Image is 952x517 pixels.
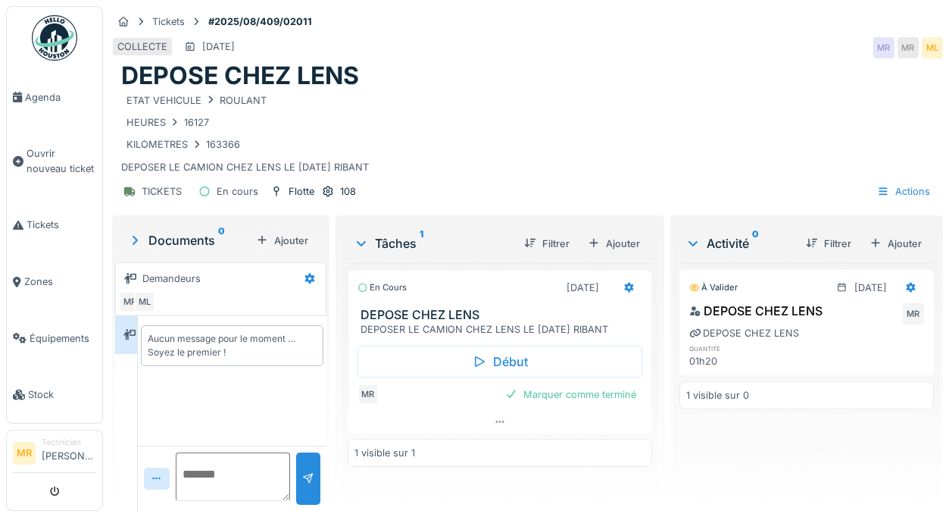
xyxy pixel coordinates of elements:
[142,271,201,286] div: Demandeurs
[28,387,96,402] span: Stock
[27,218,96,232] span: Tickets
[854,280,887,295] div: [DATE]
[218,231,225,249] sup: 0
[689,302,822,320] div: DEPOSE CHEZ LENS
[800,233,857,254] div: Filtrer
[689,326,799,340] div: DEPOSE CHEZ LENS
[752,234,759,252] sup: 0
[250,230,314,251] div: Ajouter
[567,280,599,295] div: [DATE]
[357,281,407,294] div: En cours
[148,332,317,359] div: Aucun message pour le moment … Soyez le premier !
[689,343,764,353] h6: quantité
[897,37,919,58] div: MR
[134,291,155,312] div: ML
[27,146,96,175] span: Ouvrir nouveau ticket
[119,291,140,312] div: MR
[126,137,240,152] div: KILOMETRES 163366
[518,233,576,254] div: Filtrer
[361,308,645,322] h3: DEPOSE CHEZ LENS
[126,115,209,130] div: HEURES 16127
[202,39,235,54] div: [DATE]
[42,437,96,469] li: [PERSON_NAME]
[202,14,318,29] strong: #2025/08/409/02011
[420,234,423,252] sup: 1
[121,91,934,175] div: DEPOSER LE CAMION CHEZ LENS LE [DATE] RIBANT
[42,437,96,448] div: Technicien
[217,184,258,199] div: En cours
[689,354,764,368] div: 01h20
[32,15,77,61] img: Badge_color-CXgf-gQk.svg
[7,367,102,424] a: Stock
[354,446,415,460] div: 1 visible sur 1
[689,281,738,294] div: À valider
[361,322,645,337] div: DEPOSER LE CAMION CHEZ LENS LE [DATE] RIBANT
[863,233,928,254] div: Ajouter
[686,388,749,403] div: 1 visible sur 0
[126,93,267,108] div: ETAT VEHICULE ROULANT
[152,14,185,29] div: Tickets
[127,231,250,249] div: Documents
[7,197,102,254] a: Tickets
[25,90,96,105] span: Agenda
[582,233,646,254] div: Ajouter
[357,346,642,378] div: Début
[354,234,512,252] div: Tâches
[357,384,379,405] div: MR
[289,184,314,199] div: Flotte
[24,274,96,289] span: Zones
[903,303,924,324] div: MR
[873,37,894,58] div: MR
[340,184,356,199] div: 108
[117,39,167,54] div: COLLECTE
[870,180,937,202] div: Actions
[7,126,102,197] a: Ouvrir nouveau ticket
[142,184,182,199] div: TICKETS
[13,442,36,465] li: MR
[685,234,794,252] div: Activité
[13,437,96,473] a: MR Technicien[PERSON_NAME]
[30,331,96,346] span: Équipements
[121,61,359,90] h1: DEPOSE CHEZ LENS
[7,253,102,310] a: Zones
[922,37,943,58] div: ML
[7,310,102,367] a: Équipements
[499,384,642,405] div: Marquer comme terminé
[7,69,102,126] a: Agenda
